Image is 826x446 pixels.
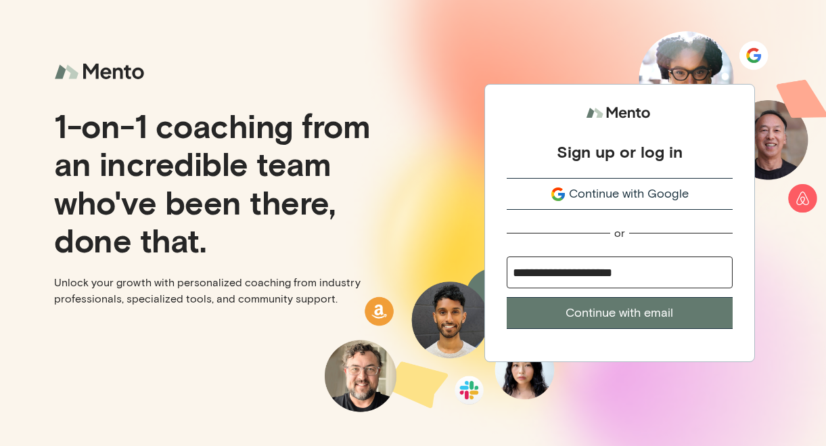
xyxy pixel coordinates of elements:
img: logo [54,54,149,90]
span: Continue with Google [569,185,689,203]
div: Sign up or log in [557,141,683,162]
button: Continue with email [507,297,733,329]
button: Continue with Google [507,178,733,210]
p: Unlock your growth with personalized coaching from industry professionals, specialized tools, and... [54,275,403,307]
p: 1-on-1 coaching from an incredible team who've been there, done that. [54,106,403,258]
div: or [614,226,625,240]
img: logo.svg [586,101,653,126]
